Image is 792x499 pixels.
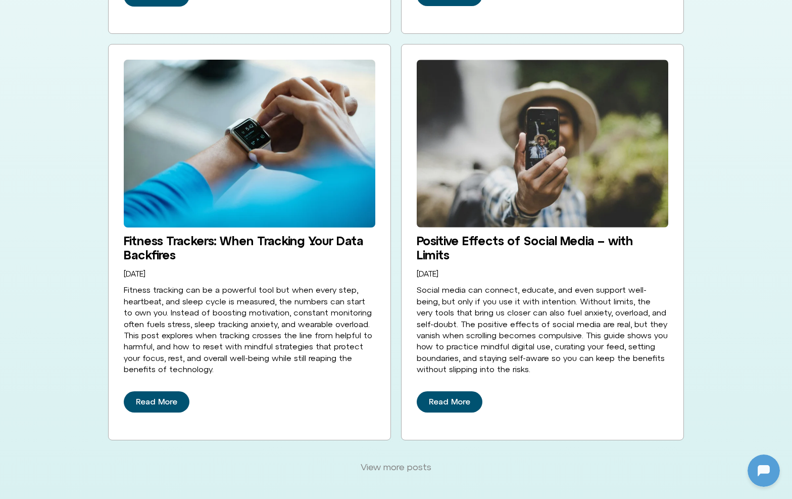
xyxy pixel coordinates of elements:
[417,269,438,278] time: [DATE]
[417,60,668,228] a: Positive Effects of Social Media – with Limits
[176,5,193,22] svg: Close Chatbot Button
[136,397,177,406] span: Read More
[173,323,189,339] svg: Voice Input Button
[748,455,780,487] iframe: Botpress
[3,183,17,197] img: N5FCcHC.png
[349,456,443,479] a: View more posts
[417,270,438,279] a: [DATE]
[417,60,668,228] img: Image of person holding their phone up to take a selfie
[361,462,431,473] span: View more posts
[30,7,155,20] h2: [DOMAIN_NAME]
[124,270,145,279] a: [DATE]
[185,86,191,98] p: hi
[3,237,17,251] img: N5FCcHC.png
[17,326,157,336] textarea: Message Input
[29,157,180,193] p: Got it — share your email so I can pick up where we left off or start the quiz with you.
[124,60,375,228] a: Fitness Trackers: When Tracking Your Data Backfires
[429,397,470,406] span: Read More
[124,391,189,413] a: Read More
[417,234,633,262] a: Positive Effects of Social Media – with Limits
[29,115,180,140] p: Hey — I’m [DOMAIN_NAME], your balance coach. Thanks for being here.
[417,391,482,413] a: Read More
[417,284,668,375] div: Social media can connect, educate, and even support well-being, but only if you use it with inten...
[124,60,375,228] img: Image of hands adjusting fitness tracker on wrist
[124,269,145,278] time: [DATE]
[3,129,17,144] img: N5FCcHC.png
[3,3,200,24] button: Expand Header Button
[124,234,363,262] a: Fitness Trackers: When Tracking Your Data Backfires
[9,5,25,21] img: N5FCcHC.png
[29,264,180,300] p: I notice you stepped away — that’s totally okay. Come back when you’re ready, I’m here to help.
[124,284,375,375] div: Fitness tracking can be a powerful tool but when every step, heartbeat, and sleep cycle is measur...
[88,61,115,73] p: [DATE]
[3,290,17,304] img: N5FCcHC.png
[29,210,180,247] p: Got it — share your email so I can pick up where we left off or start the quiz with you.
[159,5,176,22] svg: Restart Conversation Button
